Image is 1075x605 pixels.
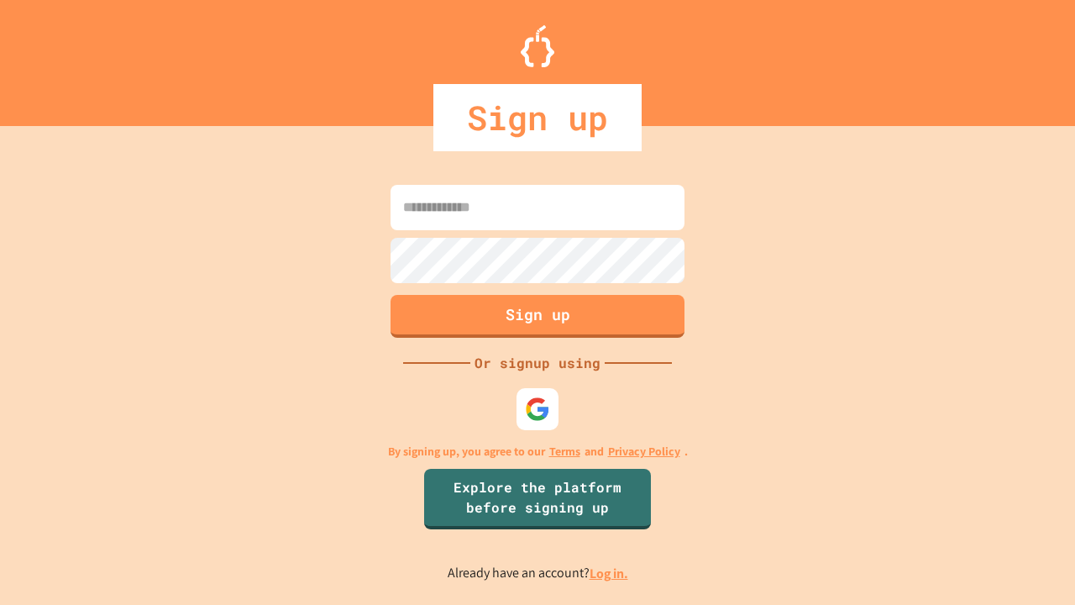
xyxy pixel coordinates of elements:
[388,443,688,460] p: By signing up, you agree to our and .
[448,563,628,584] p: Already have an account?
[525,397,550,422] img: google-icon.svg
[549,443,580,460] a: Terms
[433,84,642,151] div: Sign up
[391,295,684,338] button: Sign up
[590,565,628,582] a: Log in.
[470,353,605,373] div: Or signup using
[521,25,554,67] img: Logo.svg
[608,443,680,460] a: Privacy Policy
[424,469,651,529] a: Explore the platform before signing up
